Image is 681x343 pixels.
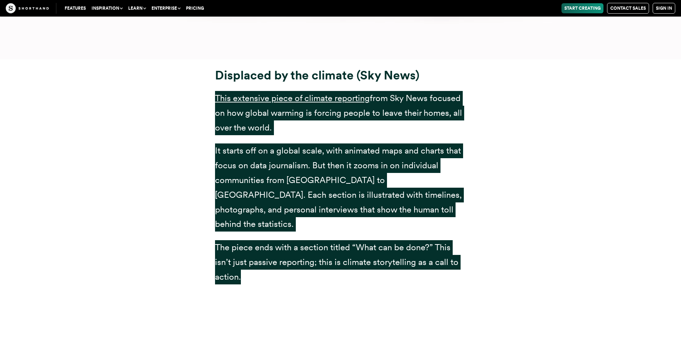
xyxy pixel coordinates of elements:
p: It starts off on a global scale, with animated maps and charts that focus on data journalism. But... [215,143,466,232]
a: This extensive piece of climate reporting [215,93,370,103]
button: Learn [125,3,149,13]
a: Pricing [183,3,207,13]
strong: Displaced by the climate (Sky News) [215,68,419,82]
p: The piece ends with a section titled “What can be done?” This isn’t just passive reporting; this ... [215,240,466,284]
button: Inspiration [89,3,125,13]
a: Contact Sales [607,3,649,14]
a: Sign in [653,3,675,14]
img: The Craft [6,3,49,13]
a: Features [62,3,89,13]
a: Start Creating [561,3,603,13]
p: from Sky News focused on how global warming is forcing people to leave their homes, all over the ... [215,91,466,135]
button: Enterprise [149,3,183,13]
